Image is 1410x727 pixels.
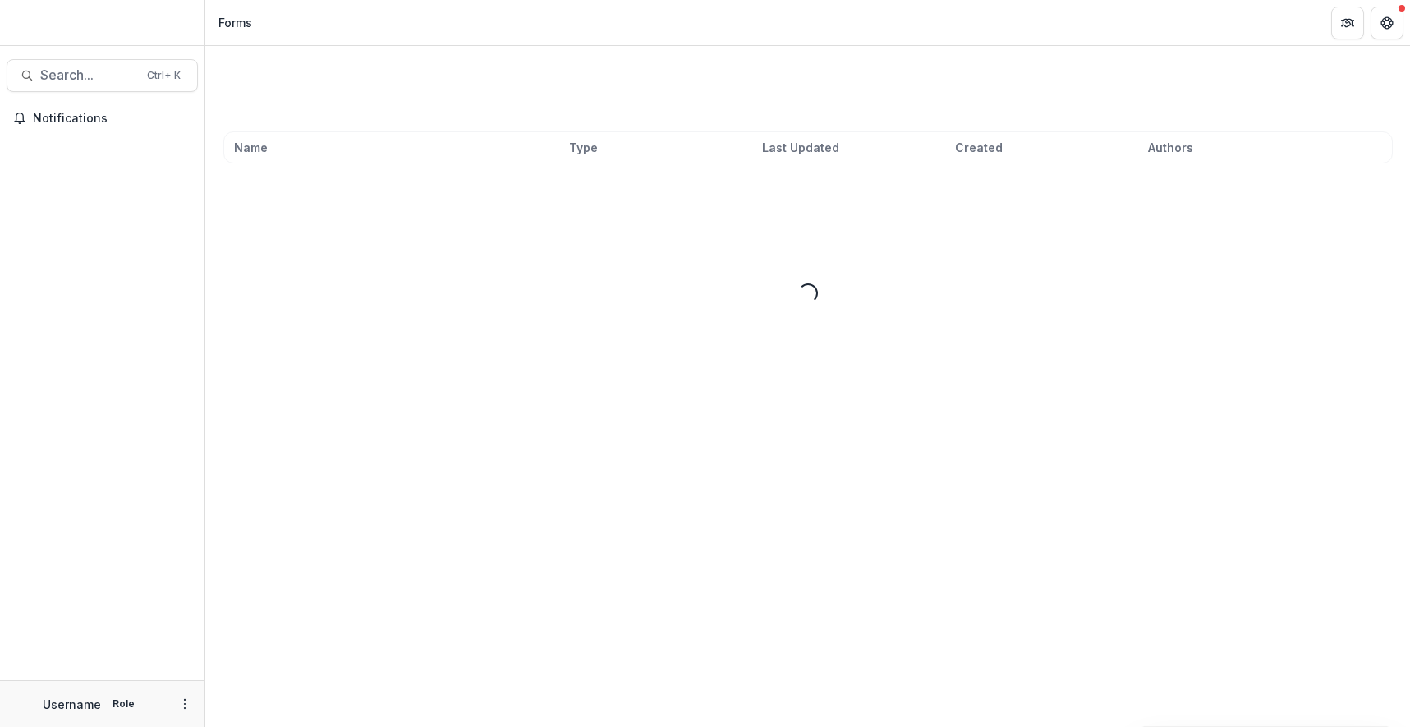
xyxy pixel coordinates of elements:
span: Type [569,139,598,156]
span: Last Updated [762,139,839,156]
nav: breadcrumb [212,11,259,35]
button: Get Help [1371,7,1403,39]
span: Created [955,139,1003,156]
button: Search... [7,59,198,92]
p: Username [43,696,101,713]
button: Partners [1331,7,1364,39]
p: Role [108,697,140,711]
div: Ctrl + K [144,67,184,85]
span: Notifications [33,112,191,126]
span: Search... [40,67,137,83]
span: Name [234,139,268,156]
span: Authors [1148,139,1193,156]
button: Notifications [7,105,198,131]
div: Forms [218,14,252,31]
button: More [175,694,195,714]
